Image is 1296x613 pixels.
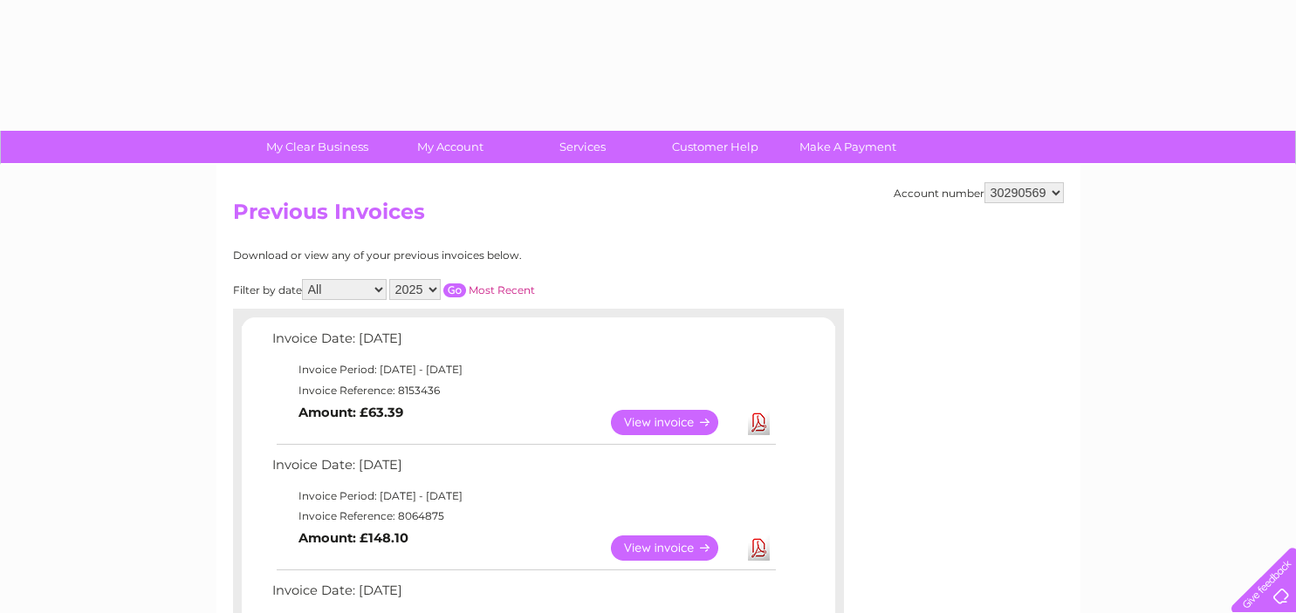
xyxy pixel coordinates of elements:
b: Amount: £63.39 [298,405,403,420]
a: My Account [378,131,522,163]
td: Invoice Period: [DATE] - [DATE] [268,486,778,507]
h2: Previous Invoices [233,200,1064,233]
a: Download [748,410,770,435]
a: View [611,535,739,561]
td: Invoice Date: [DATE] [268,453,778,486]
div: Download or view any of your previous invoices below. [233,249,691,262]
a: Services [511,131,655,163]
a: Most Recent [469,283,535,296]
div: Account number [894,182,1064,203]
a: Download [748,535,770,561]
td: Invoice Date: [DATE] [268,327,778,359]
a: Customer Help [643,131,787,163]
td: Invoice Date: [DATE] [268,579,778,611]
td: Invoice Period: [DATE] - [DATE] [268,359,778,380]
td: Invoice Reference: 8064875 [268,506,778,527]
a: Make A Payment [776,131,920,163]
div: Filter by date [233,279,691,300]
b: Amount: £148.10 [298,530,408,546]
td: Invoice Reference: 8153436 [268,380,778,401]
a: View [611,410,739,435]
a: My Clear Business [245,131,389,163]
